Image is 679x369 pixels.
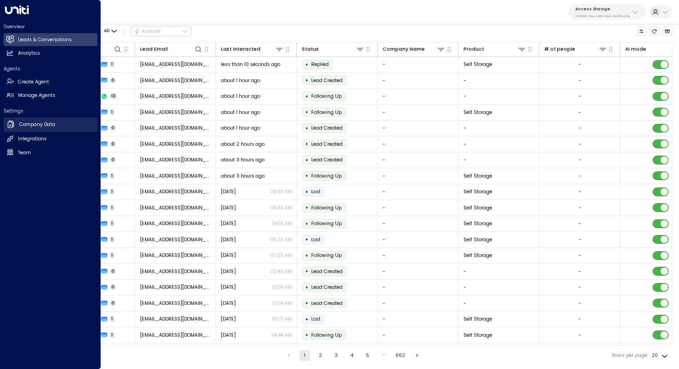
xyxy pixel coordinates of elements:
td: - [378,232,459,247]
div: - [578,61,581,68]
span: louiebond12@gmail.com [140,93,211,100]
td: - [459,121,539,136]
button: Go to page 4 [347,350,357,361]
span: 1 [110,205,115,211]
span: Lead Created [311,125,343,131]
div: - [578,188,581,195]
span: Following Up [311,93,342,100]
span: 1 [110,61,115,67]
div: Button group with a nested menu [131,26,191,37]
span: Sep 03, 2025 [221,204,236,211]
td: - [378,57,459,73]
span: Lead Created [311,141,343,148]
td: - [378,184,459,200]
button: Go to page 3 [331,350,342,361]
div: Lead Email [140,45,203,53]
a: Integrations [4,133,97,146]
p: 02:40 AM [270,268,292,275]
button: Go to next page [412,350,423,361]
span: Lead Created [311,77,343,84]
td: - [378,121,459,136]
span: Lead Created [311,300,343,307]
div: • [305,186,309,198]
span: louiebond12@gmail.com [140,156,211,163]
td: - [378,327,459,343]
td: - [459,280,539,295]
td: - [378,343,459,359]
span: Self Storage [463,236,492,243]
div: - [578,109,581,116]
div: Last Interacted [221,45,260,53]
div: • [305,329,309,341]
p: 17248963-7bae-4f68-a6e0-04e589c1c15e [575,14,630,18]
div: # of people [544,45,575,53]
p: Access Storage [575,6,630,12]
span: Sep 06, 2025 [221,188,236,195]
span: louiebond12@gmail.com [140,268,211,275]
td: - [378,152,459,168]
div: Company Name [383,45,445,53]
span: louiebond12@gmail.com [140,220,211,227]
div: Product [463,45,484,53]
span: 0 [110,300,116,306]
div: Last Interacted [221,45,284,53]
span: Lead Created [311,284,343,291]
span: louiebond12@gmail.com [140,141,211,148]
span: louiebond12@gmail.com [140,332,211,339]
span: about 3 hours ago [221,173,265,179]
div: • [305,170,309,182]
span: 0 [110,284,116,290]
div: - [578,93,581,100]
a: Create Agent [4,75,97,88]
button: page 1 [300,350,310,361]
span: 1 [110,332,115,338]
div: AI mode [625,45,646,53]
span: Sep 02, 2025 [221,220,236,227]
span: 1 [110,189,115,195]
span: Lead Created [311,268,343,275]
div: • [305,202,309,213]
span: Replied [311,61,329,68]
a: Leads & Conversations [4,33,97,46]
div: - [578,156,581,163]
span: louiebond12@gmail.com [140,61,211,68]
span: 0 [110,157,116,163]
span: Lost [311,236,321,243]
div: • [305,74,309,86]
span: 1 [110,221,115,226]
a: Manage Agents [4,89,97,102]
span: Following Up [311,252,342,259]
td: - [378,248,459,264]
h2: Overview [4,23,97,30]
span: Aug 20, 2025 [221,300,236,307]
span: about 1 hour ago [221,125,260,131]
td: - [459,136,539,152]
div: - [578,300,581,307]
div: - [578,173,581,179]
td: - [459,73,539,88]
p: 04:44 AM [271,332,292,339]
div: • [305,313,309,325]
span: 1 [110,316,115,322]
div: - [578,236,581,243]
p: 02:14 AM [272,284,292,291]
button: Archived Leads [663,26,673,36]
a: Analytics [4,47,97,60]
span: louiebond12@gmail.com [140,236,211,243]
a: Team [4,146,97,159]
h2: Company Data [19,121,55,128]
h2: Create Agent [18,78,49,86]
span: louiebond12@gmail.com [140,125,211,131]
span: Following Up [311,332,342,339]
span: about 2 hours ago [221,141,265,148]
td: - [378,136,459,152]
span: Aug 24, 2025 [221,236,236,243]
h2: Settings [4,108,97,114]
div: • [305,234,309,245]
h2: Team [18,149,31,156]
span: Lead Created [311,156,343,163]
div: 20 [652,350,670,361]
div: Status [302,45,365,53]
span: Self Storage [463,332,492,339]
span: Aug 18, 2025 [221,332,236,339]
